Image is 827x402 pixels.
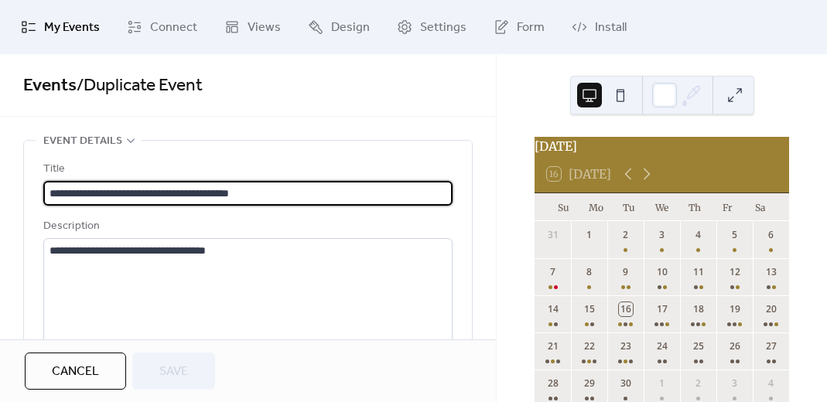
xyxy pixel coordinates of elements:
div: 23 [619,339,633,353]
span: Design [331,19,370,37]
div: Sa [744,193,777,221]
div: 31 [546,228,560,242]
div: 6 [764,228,778,242]
div: 21 [546,339,560,353]
div: 13 [764,265,778,279]
div: 2 [692,376,706,390]
div: Su [547,193,579,221]
div: 8 [583,265,596,279]
div: 22 [583,339,596,353]
div: Description [43,217,449,236]
div: Tu [613,193,645,221]
span: My Events [44,19,100,37]
div: 29 [583,376,596,390]
div: 30 [619,376,633,390]
div: 1 [583,228,596,242]
span: / Duplicate Event [77,69,203,103]
div: 12 [728,265,742,279]
div: Mo [580,193,613,221]
div: 4 [764,376,778,390]
div: 19 [728,302,742,316]
a: Views [213,6,292,48]
div: [DATE] [535,137,789,155]
span: Event details [43,132,122,151]
div: 24 [655,339,669,353]
div: 26 [728,339,742,353]
span: Form [517,19,545,37]
div: 7 [546,265,560,279]
div: 3 [655,228,669,242]
div: 1 [655,376,669,390]
a: Settings [385,6,478,48]
div: 16 [619,302,633,316]
a: Events [23,69,77,103]
span: Views [248,19,281,37]
span: Cancel [52,363,99,381]
button: Cancel [25,353,126,390]
a: My Events [9,6,111,48]
span: Install [595,19,627,37]
div: 11 [692,265,706,279]
span: Settings [420,19,466,37]
div: Title [43,160,449,179]
a: Design [296,6,381,48]
div: 4 [692,228,706,242]
a: Install [560,6,638,48]
div: 2 [619,228,633,242]
div: 28 [546,376,560,390]
div: 18 [692,302,706,316]
div: We [646,193,678,221]
div: 20 [764,302,778,316]
div: 14 [546,302,560,316]
a: Form [482,6,556,48]
div: 9 [619,265,633,279]
div: 3 [728,376,742,390]
div: 10 [655,265,669,279]
a: Connect [115,6,209,48]
div: 15 [583,302,596,316]
div: 25 [692,339,706,353]
div: Th [678,193,711,221]
div: 17 [655,302,669,316]
div: 5 [728,228,742,242]
span: Connect [150,19,197,37]
div: Fr [711,193,743,221]
div: 27 [764,339,778,353]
